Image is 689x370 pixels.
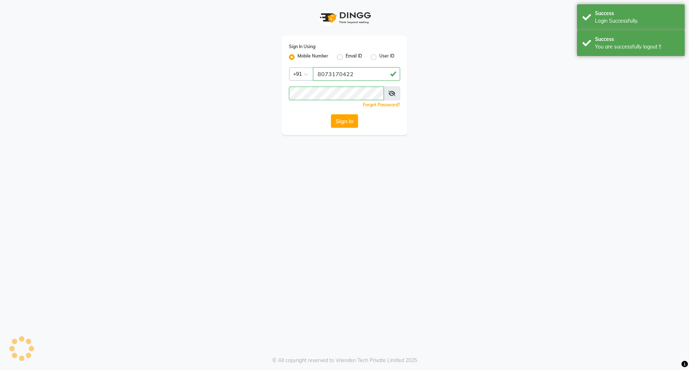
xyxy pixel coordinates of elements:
img: logo1.svg [316,7,373,28]
label: Sign In Using: [289,43,316,50]
label: Email ID [346,53,362,61]
div: Success [595,10,679,17]
button: Sign In [331,114,358,128]
label: User ID [379,53,394,61]
input: Username [313,67,400,81]
input: Username [289,87,384,100]
a: Forgot Password? [363,102,400,107]
div: Success [595,36,679,43]
div: Login Successfully. [595,17,679,25]
label: Mobile Number [297,53,328,61]
div: You are successfully logout !! [595,43,679,51]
